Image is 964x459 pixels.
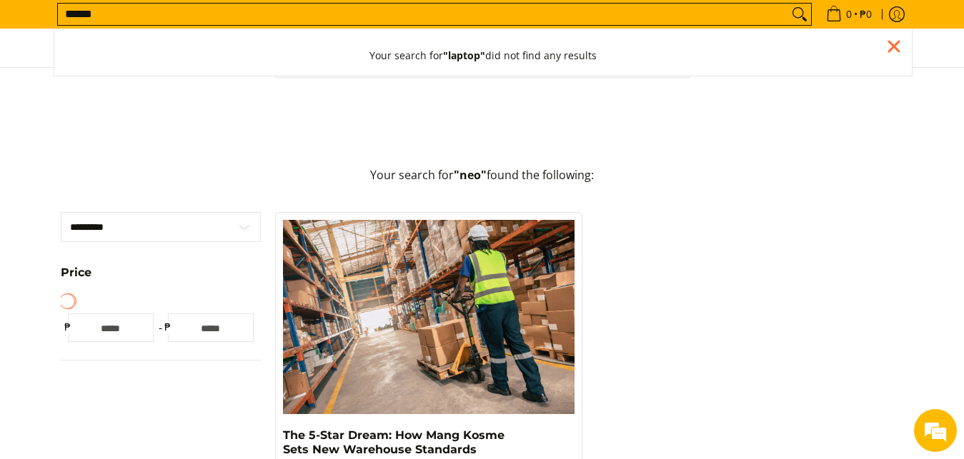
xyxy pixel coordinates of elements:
[788,4,811,25] button: Search
[61,267,91,289] summary: Open
[283,428,505,456] a: The 5-Star Dream: How Mang Kosme Sets New Warehouse Standards
[61,320,75,334] span: ₱
[161,320,175,334] span: ₱
[454,167,487,183] strong: "neo"
[858,9,874,19] span: ₱0
[443,49,485,62] strong: "laptop"
[61,267,91,278] span: Price
[822,6,876,22] span: •
[883,36,905,57] div: Close pop up
[283,220,575,414] img: The 5-Star Dream: How Mang Kosme Sets New Warehouse Standards
[61,166,904,198] p: Your search for found the following:
[844,9,854,19] span: 0
[355,36,611,76] button: Your search for"laptop"did not find any results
